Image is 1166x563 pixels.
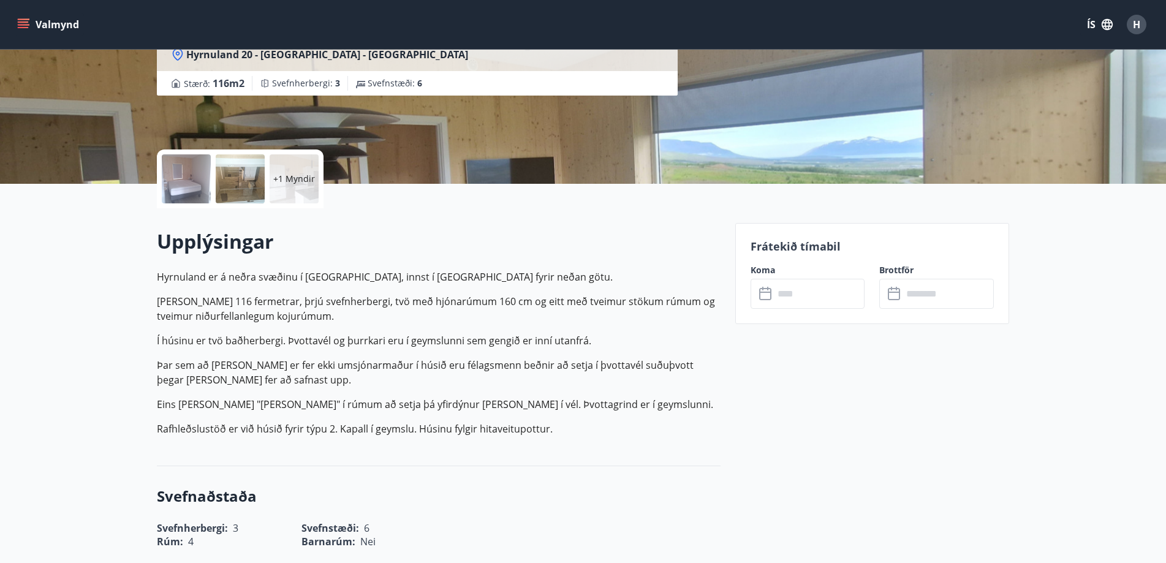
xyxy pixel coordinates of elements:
[1133,18,1140,31] span: H
[186,48,468,61] span: Hyrnuland 20 - [GEOGRAPHIC_DATA] - [GEOGRAPHIC_DATA]
[301,535,355,548] span: Barnarúm :
[213,77,244,90] span: 116 m2
[157,535,183,548] span: Rúm :
[188,535,194,548] span: 4
[157,333,721,348] p: Í húsinu er tvö baðherbergi. Þvottavél og þurrkari eru í geymslunni sem gengið er inní utanfrá.
[360,535,376,548] span: Nei
[157,486,721,507] h3: Svefnaðstaða
[15,13,84,36] button: menu
[184,76,244,91] span: Stærð :
[1122,10,1151,39] button: H
[335,77,340,89] span: 3
[751,264,865,276] label: Koma
[157,228,721,255] h2: Upplýsingar
[272,77,340,89] span: Svefnherbergi :
[157,294,721,323] p: [PERSON_NAME] 116 fermetrar, þrjú svefnherbergi, tvö með hjónarúmum 160 cm og eitt með tveimur st...
[1080,13,1119,36] button: ÍS
[157,358,721,387] p: Þar sem að [PERSON_NAME] er fer ekki umsjónarmaður í húsið eru félagsmenn beðnir að setja í þvott...
[157,421,721,436] p: Rafhleðslustöð er við húsið fyrir týpu 2. Kapall í geymslu. Húsinu fylgir hitaveitupottur.
[751,238,994,254] p: Frátekið tímabil
[157,270,721,284] p: Hyrnuland er á neðra svæðinu í [GEOGRAPHIC_DATA], innst í [GEOGRAPHIC_DATA] fyrir neðan götu.
[157,397,721,412] p: Eins [PERSON_NAME] "[PERSON_NAME]" í rúmum að setja þá yfirdýnur [PERSON_NAME] í vél. Þvottagrind...
[879,264,994,276] label: Brottför
[417,77,422,89] span: 6
[368,77,422,89] span: Svefnstæði :
[273,173,315,185] p: +1 Myndir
